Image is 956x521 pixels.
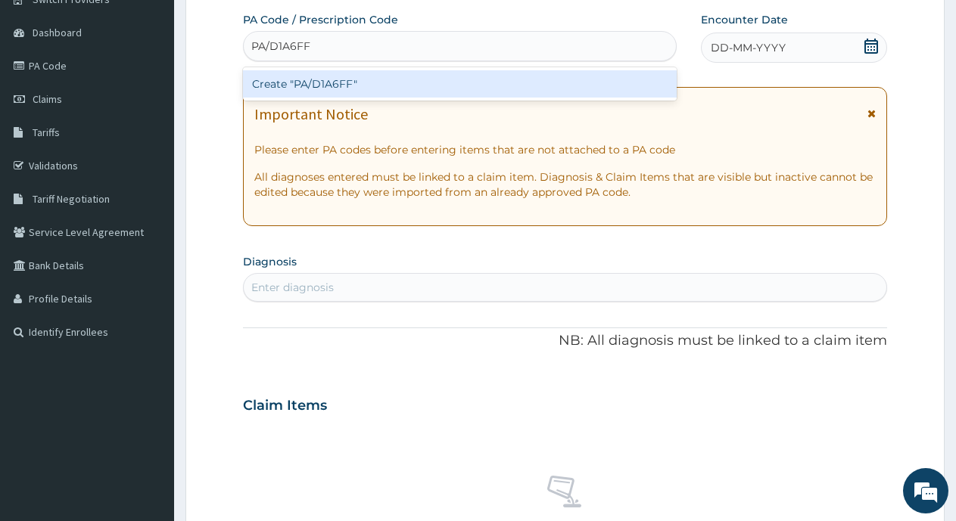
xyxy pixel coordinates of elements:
[33,92,62,106] span: Claims
[243,398,327,414] h3: Claim Items
[254,142,876,157] p: Please enter PA codes before entering items that are not attached to a PA code
[254,106,368,122] h1: Important Notice
[33,26,82,39] span: Dashboard
[243,70,677,98] div: Create "PA/D1A6FF"
[254,169,876,200] p: All diagnoses entered must be linked to a claim item. Diagnosis & Claim Items that are visible bu...
[33,126,60,139] span: Tariffs
[251,280,334,295] div: Enter diagnosis
[243,331,887,351] p: NB: All diagnosis must be linked to a claim item
[243,12,398,27] label: PA Code / Prescription Code
[711,40,786,55] span: DD-MM-YYYY
[33,192,110,206] span: Tariff Negotiation
[701,12,788,27] label: Encounter Date
[243,254,297,269] label: Diagnosis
